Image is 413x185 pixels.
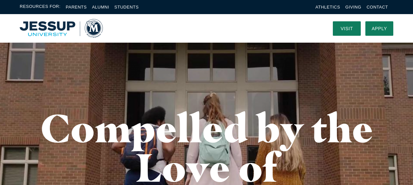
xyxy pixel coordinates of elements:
img: Multnomah University Logo [20,19,103,38]
a: Students [114,5,139,10]
a: Alumni [92,5,109,10]
a: Giving [345,5,361,10]
a: Apply [365,21,393,36]
a: Parents [66,5,87,10]
a: Athletics [315,5,340,10]
a: Contact [367,5,388,10]
a: Home [20,19,103,38]
a: Visit [333,21,361,36]
span: Resources For: [20,3,60,11]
